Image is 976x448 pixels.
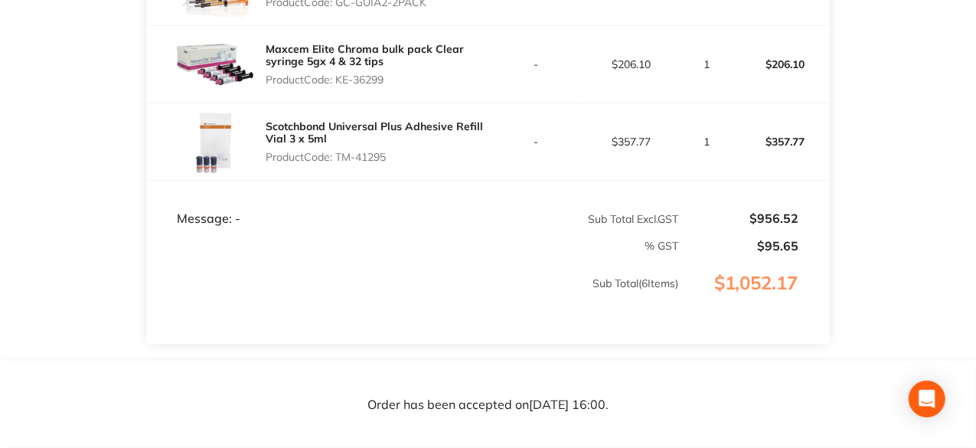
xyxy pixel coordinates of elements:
p: Order has been accepted on [DATE] 16:00 . [367,397,609,411]
p: $206.10 [584,58,678,70]
p: $95.65 [680,239,798,253]
p: $357.77 [735,123,829,160]
td: Message: - [146,181,488,227]
div: Open Intercom Messenger [909,381,945,417]
p: $1,052.17 [680,273,828,325]
img: am0zYWkyaQ [177,26,253,103]
p: - [489,136,583,148]
p: Sub Total ( 6 Items) [147,277,678,320]
p: Sub Total Excl. GST [489,213,679,225]
p: - [489,58,583,70]
p: % GST [147,240,678,252]
p: 1 [680,136,733,148]
p: Product Code: KE-36299 [266,74,488,86]
a: Maxcem Elite Chroma bulk pack Clear syringe 5gx 4 & 32 tips [266,42,464,68]
p: $357.77 [584,136,678,148]
p: Product Code: TM-41295 [266,151,488,163]
p: 1 [680,58,733,70]
a: Scotchbond Universal Plus Adhesive Refill Vial 3 x 5ml [266,119,483,146]
p: $956.52 [680,211,798,225]
img: a2lmZmRydA [177,103,253,180]
p: $206.10 [735,46,829,83]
